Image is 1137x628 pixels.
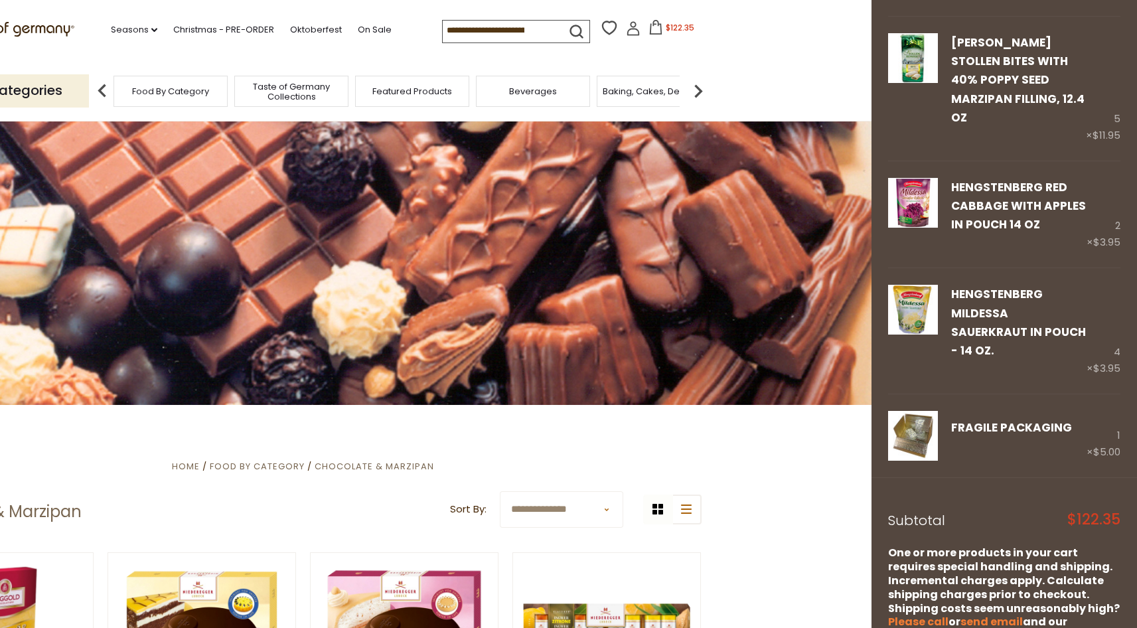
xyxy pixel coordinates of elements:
a: Baking, Cakes, Desserts [603,86,706,96]
a: On Sale [358,23,392,37]
a: Hengstenberg Red Cabbage with Apples in Pouch 14 oz [888,178,938,252]
img: next arrow [685,78,712,104]
span: $5.00 [1093,445,1120,459]
a: [PERSON_NAME] Stollen Bites with 40% Poppy Seed Marzipan Filling, 12.4 oz [951,35,1085,125]
a: Oktoberfest [290,23,342,37]
a: FRAGILE Packaging [951,420,1072,435]
button: $122.35 [643,20,700,40]
div: 1 × [1087,411,1120,461]
div: 5 × [1086,33,1120,144]
div: 2 × [1087,178,1120,252]
a: Home [172,460,200,473]
img: FRAGILE Packaging [888,411,938,461]
div: 4 × [1087,285,1120,377]
span: $11.95 [1093,128,1120,142]
a: Schluender Stollen Bites with 40% Poppy Seed Marzipan Filling, 12.4 oz [888,33,938,144]
span: $122.35 [666,22,694,33]
label: Sort By: [450,501,487,518]
a: Hengstenberg Mildessa Sauerkraut in Pouch - 14 oz. [951,286,1086,358]
a: Christmas - PRE-ORDER [173,23,274,37]
span: $3.95 [1093,235,1120,249]
img: Hengstenberg Sauerkraut in Pouch [888,285,938,335]
a: Beverages [509,86,557,96]
img: Schluender Stollen Bites with 40% Poppy Seed Marzipan Filling, 12.4 oz [888,33,938,83]
a: Seasons [111,23,157,37]
a: Hengstenberg Sauerkraut in Pouch [888,285,938,377]
a: Food By Category [132,86,209,96]
img: Hengstenberg Red Cabbage with Apples in Pouch 14 oz [888,178,938,228]
span: $122.35 [1067,512,1120,527]
span: $3.95 [1093,361,1120,375]
a: Food By Category [210,460,305,473]
a: Chocolate & Marzipan [315,460,434,473]
a: Taste of Germany Collections [238,82,344,102]
img: previous arrow [89,78,115,104]
span: Subtotal [888,511,945,530]
a: Featured Products [372,86,452,96]
a: Hengstenberg Red Cabbage with Apples in Pouch 14 oz [951,179,1086,233]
